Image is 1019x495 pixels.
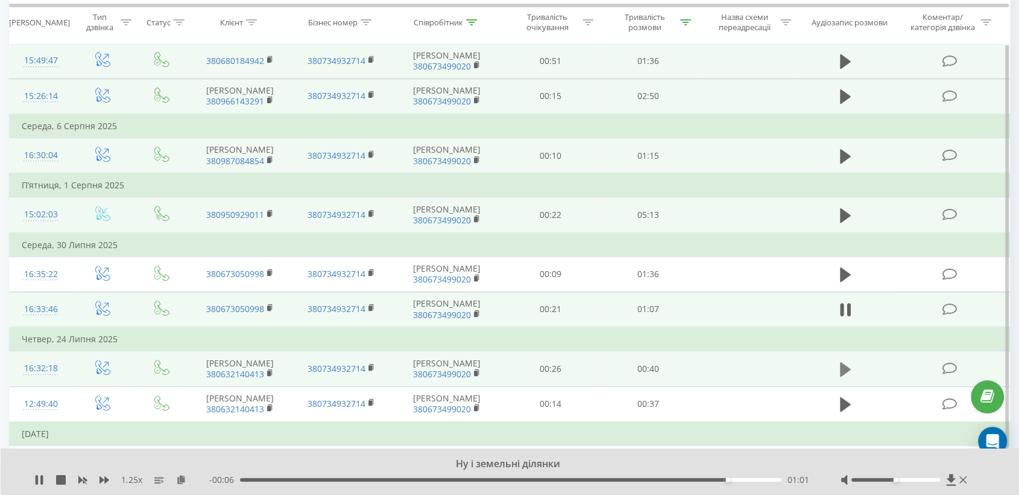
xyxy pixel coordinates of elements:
td: Середа, 6 Серпня 2025 [10,114,1010,138]
a: 380680184942 [206,55,264,66]
div: Клієнт [220,18,243,28]
div: Тип дзвінка [83,13,118,33]
td: 00:26 [502,351,599,386]
a: 380632140413 [206,368,264,380]
div: Open Intercom Messenger [978,427,1007,456]
span: - 00:06 [209,474,240,486]
div: 16:30:04 [22,144,60,167]
span: 01:01 [787,474,809,486]
td: 00:22 [502,197,599,233]
td: [PERSON_NAME] [392,292,501,327]
a: 380673050998 [206,303,264,315]
a: 380966143291 [206,95,264,107]
a: 380734932714 [308,268,365,279]
div: 15:26:14 [22,85,60,108]
a: 380673499020 [413,155,471,167]
div: Статус [147,18,171,28]
a: 380673499020 [413,309,471,321]
td: 00:18 [502,445,599,490]
a: 380950929011 [206,209,264,220]
td: Середа, 30 Липня 2025 [10,233,1010,257]
td: 00:09 [502,257,599,292]
div: [PERSON_NAME] [9,18,70,28]
td: 01:15 [599,138,697,174]
a: 380673499020 [413,273,471,285]
span: 1.25 x [121,474,142,486]
a: 380734932714 [308,90,365,101]
td: [PERSON_NAME] [392,351,501,386]
div: 15:49:47 [22,49,60,72]
td: [PERSON_NAME] [189,386,291,422]
a: 380673499020 [413,214,471,226]
div: Бізнес номер [308,18,358,28]
td: 00:21 [502,292,599,327]
td: П’ятниця, 1 Серпня 2025 [10,173,1010,197]
a: 380673499020 [413,95,471,107]
a: 380734932714 [308,55,365,66]
div: Тривалість розмови [613,13,677,33]
a: 380734932714 [308,150,365,161]
td: 05:13 [599,197,697,233]
div: Тривалість очікування [515,13,579,33]
td: 00:40 [599,351,697,386]
td: 00:51 [502,43,599,78]
div: 16:33:46 [22,298,60,321]
td: [PERSON_NAME] [392,257,501,292]
a: 380673499020 [413,403,471,415]
a: 380734932714 [308,398,365,409]
td: Четвер, 24 Липня 2025 [10,327,1010,351]
div: Назва схеми переадресації [713,13,777,33]
a: 380734932714 [308,209,365,220]
td: [PERSON_NAME] (Facebook) [189,445,291,490]
td: [PERSON_NAME] [392,197,501,233]
td: [PERSON_NAME] [189,351,291,386]
td: [DATE] [10,422,1010,446]
div: Accessibility label [893,477,898,482]
td: 01:07 [599,292,697,327]
td: [PERSON_NAME] [189,78,291,114]
td: 01:36 [599,43,697,78]
a: 380632140413 [206,403,264,415]
td: [PERSON_NAME] [392,43,501,78]
a: 380734932714 [308,363,365,374]
td: [PERSON_NAME] [189,138,291,174]
a: 380673499020 [413,368,471,380]
td: 00:37 [599,386,697,422]
a: 380987084854 [206,155,264,167]
td: [PERSON_NAME] [392,78,501,114]
td: 00:10 [502,138,599,174]
div: Коментар/категорія дзвінка [907,13,977,33]
div: Аудіозапис розмови [812,18,888,28]
div: Accessibility label [725,477,730,482]
td: [PERSON_NAME] [392,386,501,422]
div: Ну і земельні ділянки [128,458,876,471]
div: Співробітник [414,18,463,28]
a: 380734932714 [308,303,365,315]
a: 380673050998 [206,268,264,279]
div: 16:35:22 [22,263,60,286]
td: 00:44 [599,445,697,490]
div: 12:49:40 [22,392,60,416]
td: 00:15 [502,78,599,114]
div: 16:32:18 [22,357,60,380]
td: 01:36 [599,257,697,292]
td: 02:50 [599,78,697,114]
td: 00:14 [502,386,599,422]
a: 380673499020 [413,60,471,72]
td: [PERSON_NAME] [392,138,501,174]
div: 15:02:03 [22,203,60,226]
td: [PERSON_NAME] [392,445,501,490]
